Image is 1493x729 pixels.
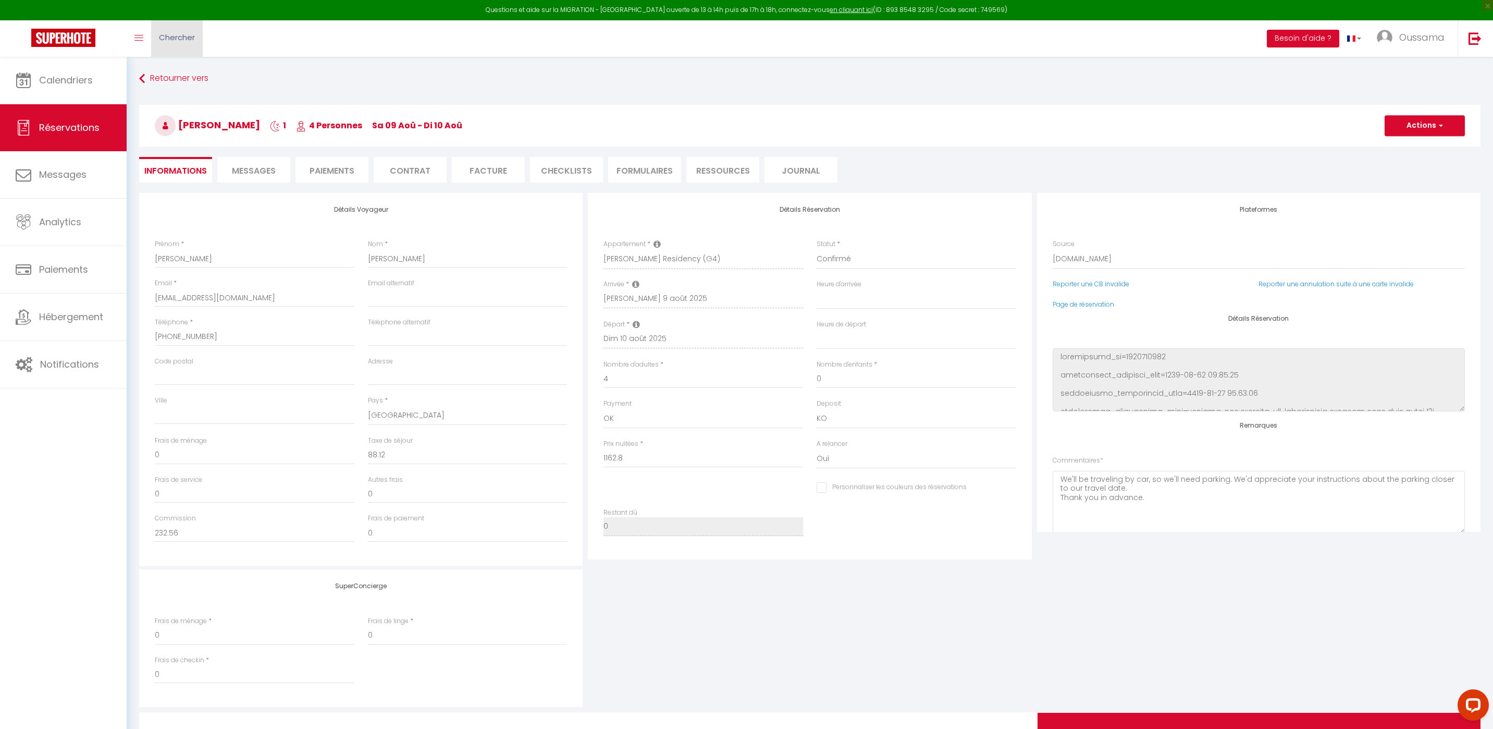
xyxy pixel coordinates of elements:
label: Prix nuitées [603,439,638,449]
label: Nombre d'adultes [603,360,659,370]
label: Téléphone alternatif [368,318,430,327]
iframe: LiveChat chat widget [1449,685,1493,729]
label: Téléphone [155,318,188,327]
img: logout [1469,32,1482,45]
a: en cliquant ici [830,5,873,14]
label: Appartement [603,239,646,249]
button: Actions [1385,115,1465,136]
label: Nom [368,239,383,249]
span: 4 Personnes [296,119,362,131]
label: Ville [155,396,167,406]
span: Oussama [1399,31,1445,44]
li: CHECKLISTS [530,157,603,183]
label: Taxe de séjour [368,436,413,446]
a: Reporter une CB invalide [1053,280,1129,288]
span: Messages [39,168,87,181]
h4: Détails Voyageur [155,206,567,213]
span: Réservations [39,121,100,134]
label: Payment [603,399,632,409]
label: Prénom [155,239,179,249]
img: Super Booking [31,29,95,47]
label: Commentaires [1053,456,1103,466]
li: Ressources [686,157,759,183]
h4: Plateformes [1053,206,1465,213]
a: Retourner vers [139,69,1480,88]
span: Calendriers [39,74,93,87]
span: Analytics [39,215,81,228]
label: Frais de checkin [155,655,204,665]
label: Source [1053,239,1075,249]
label: Email alternatif [368,278,414,288]
label: Adresse [368,357,393,367]
h4: Détails Réservation [1053,315,1465,322]
label: Deposit [817,399,841,409]
span: Notifications [40,358,99,371]
label: Statut [817,239,835,249]
h4: Remarques [1053,422,1465,429]
label: Heure de départ [817,320,866,330]
span: sa 09 Aoû - di 10 Aoû [372,119,462,131]
span: Paiements [39,263,88,276]
span: [PERSON_NAME] [155,118,260,131]
label: Frais de ménage [155,616,207,626]
label: Commission [155,514,196,524]
a: Chercher [151,20,203,57]
label: Email [155,278,172,288]
label: Frais de ménage [155,436,207,446]
label: Frais de linge [368,616,409,626]
span: 1 [270,119,286,131]
button: Besoin d'aide ? [1267,30,1339,47]
label: A relancer [817,439,847,449]
label: Pays [368,396,383,406]
a: ... Oussama [1369,20,1458,57]
label: Arrivée [603,280,624,289]
li: Contrat [374,157,447,183]
label: Restant dû [603,508,637,518]
label: Frais de paiement [368,514,424,524]
label: Heure d'arrivée [817,280,861,289]
label: Nombre d'enfants [817,360,872,370]
img: ... [1377,30,1392,45]
li: FORMULAIRES [608,157,681,183]
h4: Détails Réservation [603,206,1016,213]
span: Hébergement [39,310,103,323]
label: Code postal [155,357,193,367]
h4: SuperConcierge [155,582,567,590]
span: Messages [232,165,276,177]
a: Page de réservation [1053,300,1114,309]
label: Autres frais [368,475,403,485]
span: Chercher [159,32,195,43]
a: Reporter une annulation suite à une carte invalide [1258,280,1414,288]
li: Informations [139,157,212,183]
label: Départ [603,320,625,330]
li: Facture [452,157,525,183]
label: Frais de service [155,475,202,485]
li: Paiements [295,157,368,183]
li: Journal [764,157,837,183]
